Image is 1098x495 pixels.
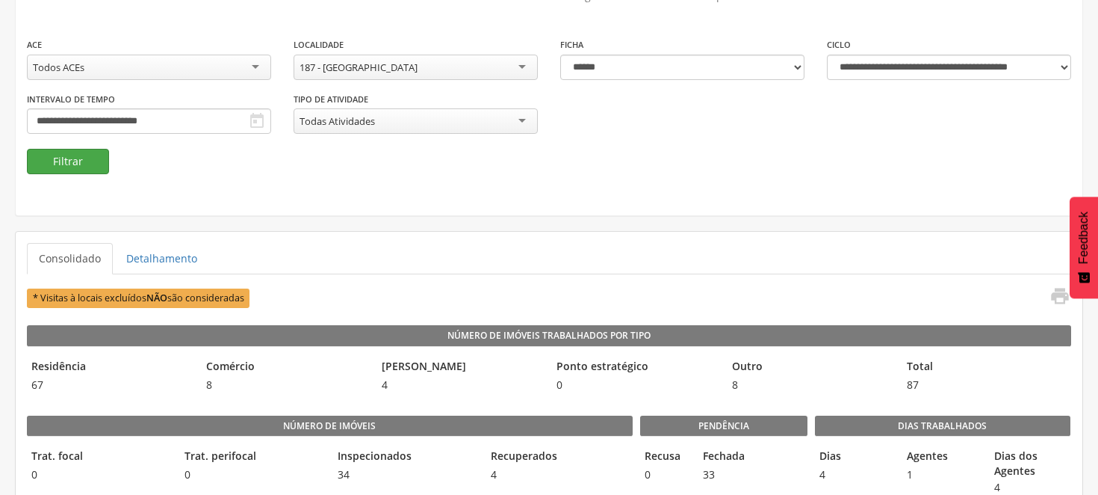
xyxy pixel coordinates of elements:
[180,467,326,482] span: 0
[300,61,418,74] div: 187 - [GEOGRAPHIC_DATA]
[560,39,583,51] label: Ficha
[333,449,479,466] legend: Inspecionados
[815,416,1070,437] legend: Dias Trabalhados
[640,416,807,437] legend: Pendência
[27,416,633,437] legend: Número de imóveis
[27,243,113,274] a: Consolidado
[294,93,368,105] label: Tipo de Atividade
[27,359,194,376] legend: Residência
[294,39,344,51] label: Localidade
[827,39,851,51] label: Ciclo
[333,467,479,482] span: 34
[552,359,719,376] legend: Ponto estratégico
[27,149,109,174] button: Filtrar
[728,359,895,376] legend: Outro
[990,480,1070,495] span: 4
[698,467,749,482] span: 33
[180,449,326,466] legend: Trat. perifocal
[27,378,194,393] span: 67
[248,112,266,130] i: 
[27,39,42,51] label: ACE
[902,467,982,482] span: 1
[728,378,895,393] span: 8
[902,359,1070,376] legend: Total
[1049,286,1070,307] i: 
[902,378,1070,393] span: 87
[202,378,369,393] span: 8
[27,289,249,307] span: * Visitas à locais excluídos são consideradas
[33,61,84,74] div: Todos ACEs
[146,292,167,304] b: NÃO
[640,449,691,466] legend: Recusa
[698,449,749,466] legend: Fechada
[377,378,545,393] span: 4
[1077,212,1091,264] span: Feedback
[990,449,1070,479] legend: Dias dos Agentes
[902,449,982,466] legend: Agentes
[486,449,632,466] legend: Recuperados
[486,467,632,482] span: 4
[27,93,115,105] label: Intervalo de Tempo
[640,467,691,482] span: 0
[1040,286,1070,310] a: 
[815,449,895,466] legend: Dias
[815,467,895,482] span: 4
[114,243,209,274] a: Detalhamento
[377,359,545,376] legend: [PERSON_NAME]
[202,359,369,376] legend: Comércio
[300,114,375,128] div: Todas Atividades
[27,325,1071,346] legend: Número de Imóveis Trabalhados por Tipo
[552,378,719,393] span: 0
[27,467,173,482] span: 0
[1070,197,1098,298] button: Feedback - Mostrar pesquisa
[27,449,173,466] legend: Trat. focal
